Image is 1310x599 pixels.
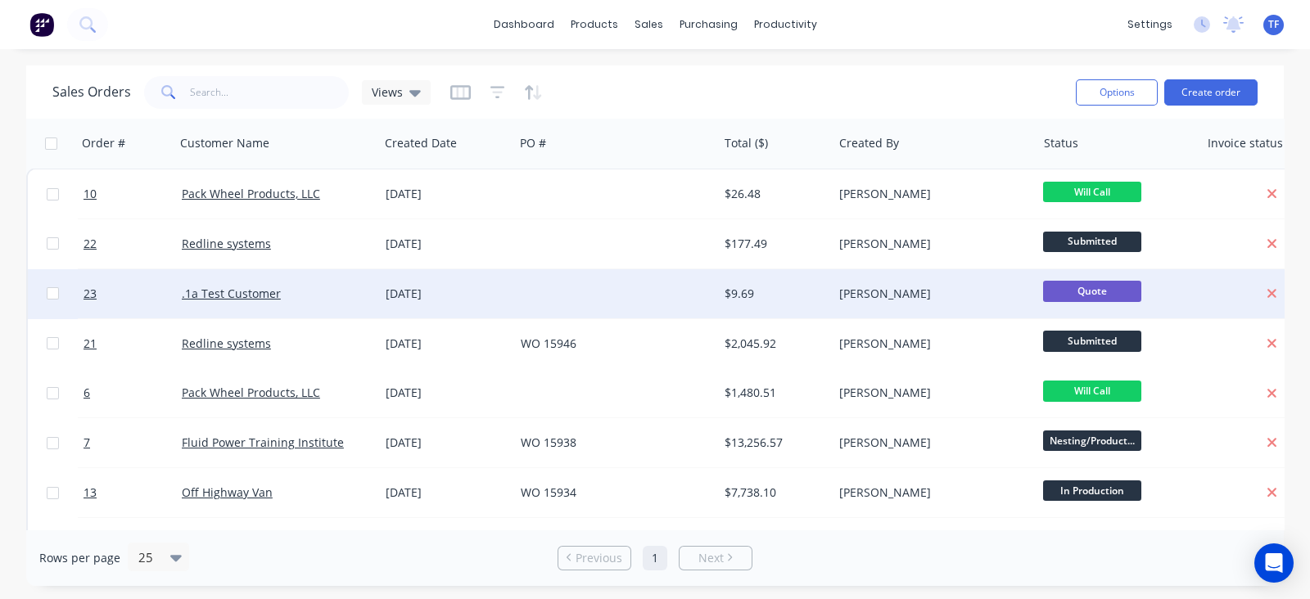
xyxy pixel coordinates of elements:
a: Previous page [558,550,630,566]
div: products [562,12,626,37]
span: TF [1268,17,1279,32]
span: Will Call [1043,182,1141,202]
a: 22 [84,219,182,268]
div: settings [1119,12,1181,37]
a: dashboard [486,12,562,37]
span: 6 [84,385,90,401]
div: [DATE] [386,385,508,401]
div: Order # [82,135,125,151]
span: Submitted [1043,232,1141,252]
div: Open Intercom Messenger [1254,543,1294,583]
div: Status [1044,135,1078,151]
span: 13 [84,484,97,501]
span: Submitted [1043,331,1141,351]
div: [PERSON_NAME] [839,286,1020,302]
a: 13 [84,468,182,517]
a: 18 [84,518,182,567]
input: Search... [190,76,350,109]
div: Total ($) [725,135,768,151]
div: [PERSON_NAME] [839,484,1020,501]
span: Will Call [1043,381,1141,401]
div: $26.48 [725,186,820,202]
span: Previous [576,550,622,566]
a: 7 [84,418,182,467]
a: Off Highway Van [182,484,273,500]
div: [DATE] [386,186,508,202]
div: [PERSON_NAME] [839,385,1020,401]
a: Page 1 is your current page [643,546,667,570]
div: Customer Name [180,135,269,151]
div: $13,256.57 [725,435,820,451]
div: sales [626,12,671,37]
div: [PERSON_NAME] [839,186,1020,202]
div: purchasing [671,12,746,37]
div: PO # [520,135,546,151]
h1: Sales Orders [52,84,131,100]
div: Created Date [385,135,457,151]
a: Next page [680,550,752,566]
span: Rows per page [39,550,120,566]
div: $7,738.10 [725,484,820,501]
div: $1,480.51 [725,385,820,401]
div: [DATE] [386,336,508,352]
span: Next [698,550,724,566]
div: productivity [746,12,825,37]
span: 21 [84,336,97,352]
button: Options [1076,79,1158,106]
a: Fluid Power Training Institute [182,435,344,450]
a: Redline systems [182,336,271,351]
div: $2,045.92 [725,336,820,352]
a: .1a Test Customer [182,286,281,301]
a: Pack Wheel Products, LLC [182,186,320,201]
div: [DATE] [386,286,508,302]
div: Invoice status [1208,135,1283,151]
button: Create order [1164,79,1258,106]
span: In Production [1043,480,1141,501]
div: [PERSON_NAME] [839,236,1020,252]
span: Nesting/Product... [1043,430,1141,451]
a: 10 [84,169,182,218]
a: 23 [84,269,182,318]
ul: Pagination [551,546,759,570]
a: 6 [84,368,182,417]
div: [PERSON_NAME] [839,435,1020,451]
span: Views [372,83,403,101]
div: [DATE] [386,435,508,451]
div: [PERSON_NAME] [839,336,1020,352]
div: WO 15934 [521,484,702,501]
span: 22 [84,236,97,252]
div: Created By [839,135,899,151]
div: [DATE] [386,484,508,501]
span: Quote [1043,281,1141,301]
a: Pack Wheel Products, LLC [182,385,320,400]
a: Redline systems [182,236,271,251]
div: $9.69 [725,286,820,302]
span: 23 [84,286,97,302]
span: 7 [84,435,90,451]
img: Factory [29,12,54,37]
span: 10 [84,186,97,202]
div: [DATE] [386,236,508,252]
a: 21 [84,319,182,368]
div: WO 15938 [521,435,702,451]
div: WO 15946 [521,336,702,352]
div: $177.49 [725,236,820,252]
